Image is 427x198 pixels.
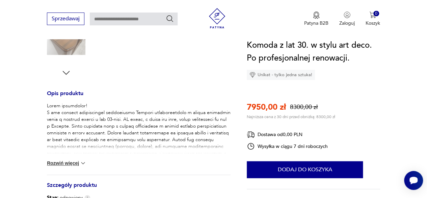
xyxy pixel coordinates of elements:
[373,11,379,17] div: 0
[313,12,320,19] img: Ikona medalu
[247,161,363,178] button: Dodaj do koszyka
[247,142,328,150] div: Wysyłka w ciągu 7 dni roboczych
[369,12,376,18] img: Ikona koszyka
[249,72,256,78] img: Ikona diamentu
[304,12,328,26] button: Patyna B2B
[290,103,318,111] p: 8300,00 zł
[47,160,86,167] button: Rozwiń więcej
[80,160,86,167] img: chevron down
[247,130,328,139] div: Dostawa od 0,00 PLN
[247,102,286,113] p: 7950,00 zł
[247,114,335,119] p: Najniższa cena z 30 dni przed obniżką: 8300,00 zł
[47,17,84,22] a: Sprzedawaj
[247,70,315,80] div: Unikat - tylko jedna sztuka!
[344,12,350,18] img: Ikonka użytkownika
[304,12,328,26] a: Ikona medaluPatyna B2B
[247,130,255,139] img: Ikona dostawy
[366,20,380,26] p: Koszyk
[339,20,355,26] p: Zaloguj
[207,8,227,28] img: Patyna - sklep z meblami i dekoracjami vintage
[47,13,84,25] button: Sprzedawaj
[404,171,423,190] iframe: Smartsupp widget button
[366,12,380,26] button: 0Koszyk
[304,20,328,26] p: Patyna B2B
[166,15,174,23] button: Szukaj
[47,183,231,194] h3: Szczegóły produktu
[247,39,380,65] h1: Komoda z lat 30. w stylu art deco. Po profesjonalnej renowacji.
[47,25,85,63] img: Zdjęcie produktu Komoda z lat 30. w stylu art deco. Po profesjonalnej renowacji.
[47,91,231,103] h3: Opis produktu
[339,12,355,26] button: Zaloguj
